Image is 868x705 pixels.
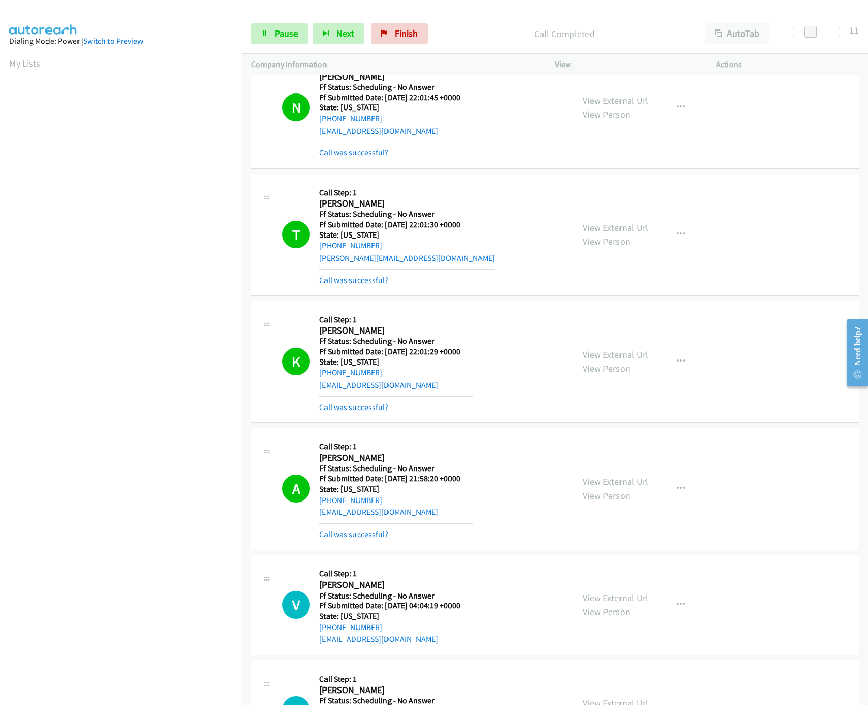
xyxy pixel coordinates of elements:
[583,95,648,106] a: View External Url
[319,442,473,452] h5: Call Step: 1
[319,569,473,579] h5: Call Step: 1
[849,23,859,37] div: 11
[319,674,473,684] h5: Call Step: 1
[319,315,473,325] h5: Call Step: 1
[395,27,418,39] span: Finish
[282,475,310,503] h1: A
[319,336,473,347] h5: Ff Status: Scheduling - No Answer
[583,606,630,618] a: View Person
[275,27,298,39] span: Pause
[9,35,233,48] div: Dialing Mode: Power |
[319,622,382,632] a: [PHONE_NUMBER]
[313,23,364,44] button: Next
[319,126,438,136] a: [EMAIL_ADDRESS][DOMAIN_NAME]
[319,463,473,474] h5: Ff Status: Scheduling - No Answer
[319,209,495,220] h5: Ff Status: Scheduling - No Answer
[319,275,389,285] a: Call was successful?
[319,71,473,83] h2: [PERSON_NAME]
[319,325,473,337] h2: [PERSON_NAME]
[442,27,687,41] p: Call Completed
[319,601,473,611] h5: Ff Submitted Date: [DATE] 04:04:19 +0000
[319,114,382,123] a: [PHONE_NUMBER]
[583,349,648,361] a: View External Url
[583,108,630,120] a: View Person
[319,357,473,367] h5: State: [US_STATE]
[319,529,389,539] a: Call was successful?
[319,148,389,158] a: Call was successful?
[319,347,473,357] h5: Ff Submitted Date: [DATE] 22:01:29 +0000
[319,220,495,230] h5: Ff Submitted Date: [DATE] 22:01:30 +0000
[319,579,473,591] h2: [PERSON_NAME]
[319,92,473,103] h5: Ff Submitted Date: [DATE] 22:01:45 +0000
[319,198,473,210] h2: [PERSON_NAME]
[282,591,310,619] h1: V
[839,311,868,394] iframe: Resource Center
[319,380,438,390] a: [EMAIL_ADDRESS][DOMAIN_NAME]
[282,591,310,619] div: The call is yet to be attempted
[319,495,382,505] a: [PHONE_NUMBER]
[282,348,310,375] h1: K
[555,58,698,71] p: View
[319,230,495,240] h5: State: [US_STATE]
[251,23,308,44] a: Pause
[583,490,630,502] a: View Person
[371,23,428,44] a: Finish
[319,253,495,263] a: [PERSON_NAME][EMAIL_ADDRESS][DOMAIN_NAME]
[583,592,648,604] a: View External Url
[319,241,382,250] a: [PHONE_NUMBER]
[583,236,630,247] a: View Person
[319,187,495,198] h5: Call Step: 1
[319,82,473,92] h5: Ff Status: Scheduling - No Answer
[83,36,143,46] a: Switch to Preview
[705,23,769,44] button: AutoTab
[583,222,648,233] a: View External Url
[319,591,473,601] h5: Ff Status: Scheduling - No Answer
[583,476,648,488] a: View External Url
[319,507,438,517] a: [EMAIL_ADDRESS][DOMAIN_NAME]
[9,80,242,570] iframe: Dialpad
[319,402,389,412] a: Call was successful?
[9,57,40,69] a: My Lists
[319,368,382,378] a: [PHONE_NUMBER]
[583,363,630,374] a: View Person
[319,484,473,494] h5: State: [US_STATE]
[282,93,310,121] h1: N
[319,684,473,696] h2: [PERSON_NAME]
[319,611,473,621] h5: State: [US_STATE]
[251,58,536,71] p: Company Information
[336,27,354,39] span: Next
[319,452,473,464] h2: [PERSON_NAME]
[319,102,473,113] h5: State: [US_STATE]
[319,474,473,484] h5: Ff Submitted Date: [DATE] 21:58:20 +0000
[716,58,859,71] p: Actions
[282,221,310,248] h1: T
[319,634,438,644] a: [EMAIL_ADDRESS][DOMAIN_NAME]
